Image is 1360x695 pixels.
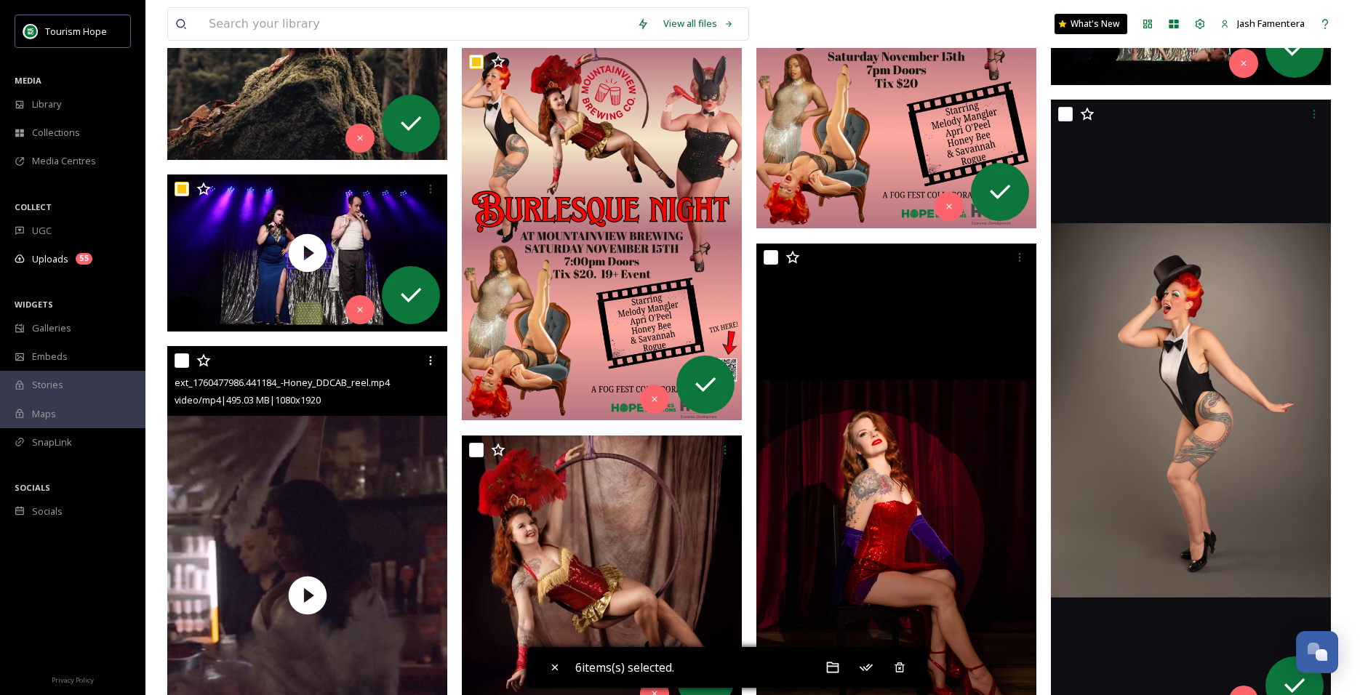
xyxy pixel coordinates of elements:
[76,253,92,265] div: 55
[1296,631,1338,673] button: Open Chat
[52,675,94,685] span: Privacy Policy
[462,47,742,420] img: ext_1760477999.800933_-Burlesque night - 1.png
[32,154,96,168] span: Media Centres
[32,97,61,111] span: Library
[52,670,94,688] a: Privacy Policy
[15,299,53,310] span: WIDGETS
[15,201,52,212] span: COLLECT
[32,505,63,518] span: Socials
[656,9,741,38] a: View all files
[32,224,52,238] span: UGC
[167,174,447,332] img: thumbnail
[201,8,630,40] input: Search your library
[32,126,80,140] span: Collections
[32,350,68,363] span: Embeds
[32,321,71,335] span: Galleries
[1237,17,1305,30] span: Jash Famentera
[32,407,56,421] span: Maps
[1055,14,1127,34] a: What's New
[175,393,321,406] span: video/mp4 | 495.03 MB | 1080 x 1920
[23,24,38,39] img: logo.png
[15,75,41,86] span: MEDIA
[1213,9,1312,38] a: Jash Famentera
[575,659,674,676] span: 6 items(s) selected.
[15,482,50,493] span: SOCIALS
[32,252,68,266] span: Uploads
[32,378,63,392] span: Stories
[45,25,107,38] span: Tourism Hope
[175,376,390,389] span: ext_1760477986.441184_-Honey_DDCAB_reel.mp4
[32,435,72,449] span: SnapLink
